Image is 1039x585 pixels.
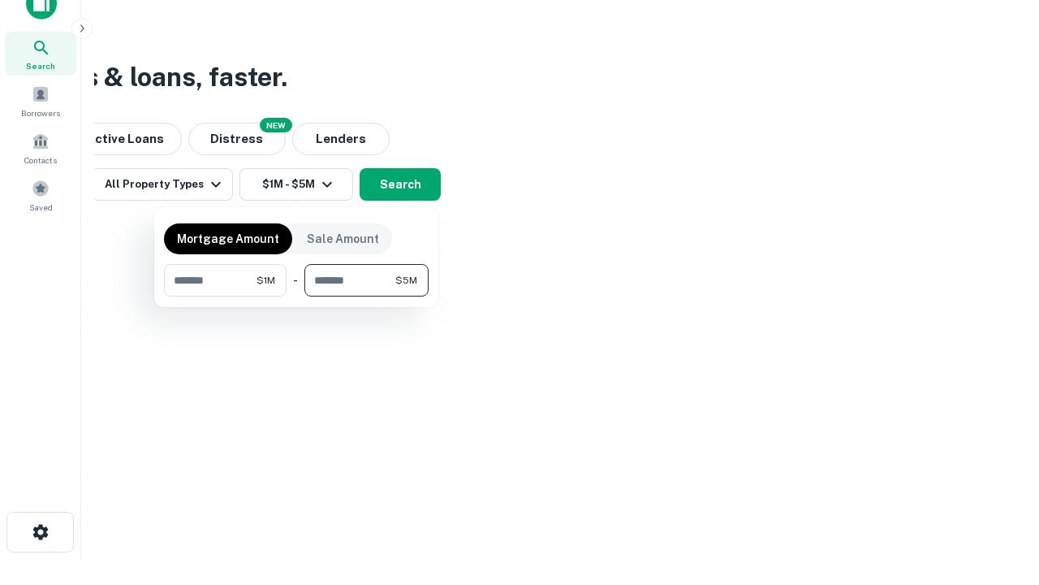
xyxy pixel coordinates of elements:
[307,230,379,248] p: Sale Amount
[177,230,279,248] p: Mortgage Amount
[958,455,1039,533] iframe: Chat Widget
[293,264,298,297] div: -
[257,273,275,288] span: $1M
[395,273,417,288] span: $5M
